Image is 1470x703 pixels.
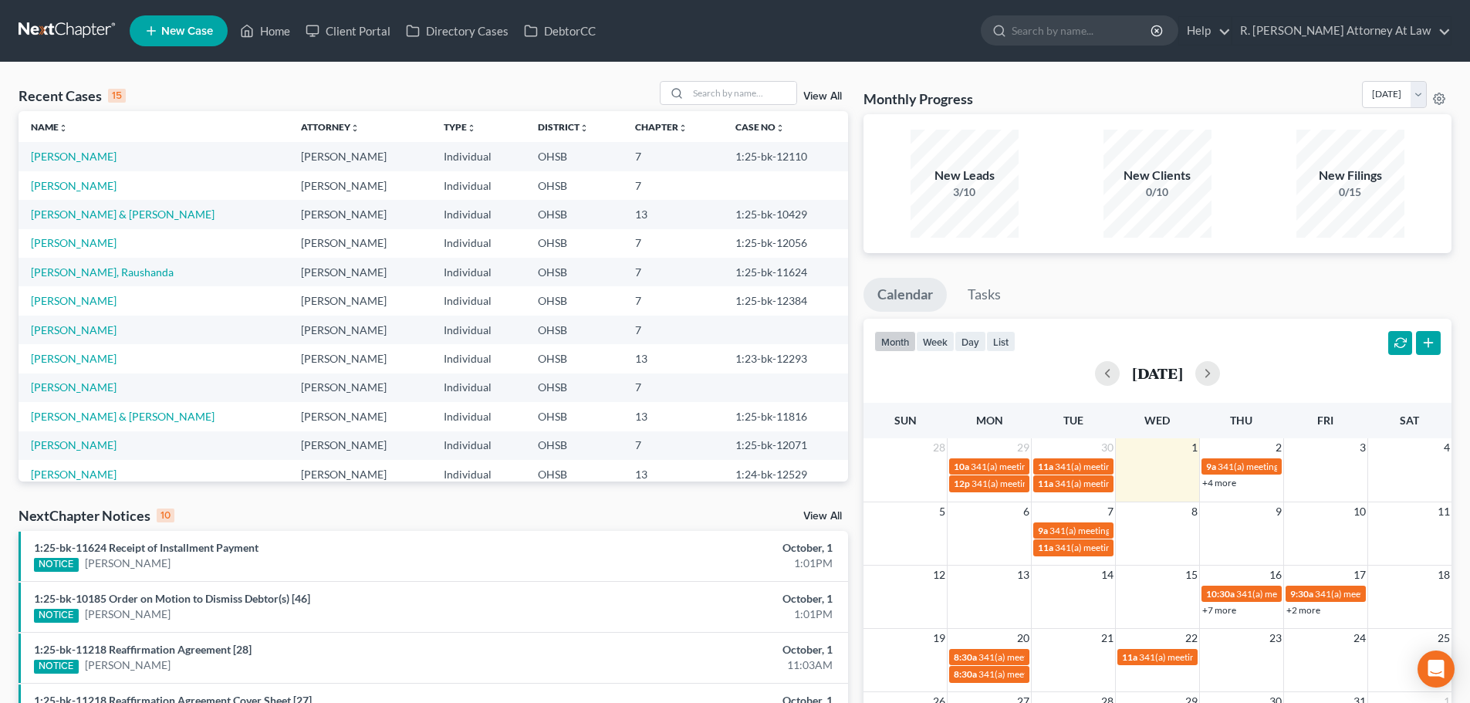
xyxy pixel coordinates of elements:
span: 341(a) meeting for [PERSON_NAME] & [PERSON_NAME] [978,668,1209,680]
td: Individual [431,402,525,431]
span: 19 [931,629,947,647]
span: 8 [1190,502,1199,521]
td: 7 [623,316,723,344]
div: NextChapter Notices [19,506,174,525]
span: 8:30a [954,668,977,680]
button: week [916,331,955,352]
a: 1:25-bk-10185 Order on Motion to Dismiss Debtor(s) [46] [34,592,310,605]
span: 21 [1100,629,1115,647]
span: 341(a) meeting for [PERSON_NAME] & [PERSON_NAME] [1055,542,1286,553]
a: Case Nounfold_more [735,121,785,133]
td: OHSB [525,229,623,258]
button: day [955,331,986,352]
td: [PERSON_NAME] [289,258,431,286]
a: Districtunfold_more [538,121,589,133]
a: 1:25-bk-11624 Receipt of Installment Payment [34,541,259,554]
div: 0/15 [1296,184,1404,200]
span: 28 [931,438,947,457]
td: 1:25-bk-10429 [723,200,848,228]
a: [PERSON_NAME] [31,468,117,481]
td: OHSB [525,316,623,344]
div: NOTICE [34,558,79,572]
a: View All [803,511,842,522]
td: 13 [623,200,723,228]
h3: Monthly Progress [863,90,973,108]
span: 10a [954,461,969,472]
a: Typeunfold_more [444,121,476,133]
span: 17 [1352,566,1367,584]
td: 1:25-bk-12056 [723,229,848,258]
span: 7 [1106,502,1115,521]
h2: [DATE] [1132,365,1183,381]
td: [PERSON_NAME] [289,431,431,460]
td: Individual [431,229,525,258]
td: Individual [431,373,525,402]
a: Home [232,17,298,45]
span: 341(a) meeting for [PERSON_NAME] [1236,588,1385,600]
a: Attorneyunfold_more [301,121,360,133]
i: unfold_more [678,123,688,133]
a: View All [803,91,842,102]
span: 18 [1436,566,1451,584]
a: [PERSON_NAME] [85,556,171,571]
td: [PERSON_NAME] [289,142,431,171]
span: 9a [1038,525,1048,536]
td: Individual [431,258,525,286]
a: Help [1179,17,1231,45]
span: Sat [1400,414,1419,427]
span: 1 [1190,438,1199,457]
a: [PERSON_NAME] [85,607,171,622]
a: Calendar [863,278,947,312]
a: +7 more [1202,604,1236,616]
a: [PERSON_NAME], Raushanda [31,265,174,279]
span: 341(a) meeting for [PERSON_NAME] [1139,651,1288,663]
td: [PERSON_NAME] [289,373,431,402]
span: 341(a) meeting for [PERSON_NAME] [972,478,1120,489]
td: OHSB [525,200,623,228]
div: 0/10 [1103,184,1211,200]
span: 341(a) meeting for [PERSON_NAME] [978,651,1127,663]
td: OHSB [525,460,623,488]
a: [PERSON_NAME] [31,179,117,192]
span: New Case [161,25,213,37]
a: [PERSON_NAME] & [PERSON_NAME] [31,208,215,221]
a: +4 more [1202,477,1236,488]
span: 9 [1274,502,1283,521]
td: 1:25-bk-11816 [723,402,848,431]
span: 11a [1038,478,1053,489]
span: 9:30a [1290,588,1313,600]
i: unfold_more [59,123,68,133]
td: OHSB [525,344,623,373]
td: OHSB [525,258,623,286]
i: unfold_more [350,123,360,133]
div: NOTICE [34,660,79,674]
span: 341(a) meeting for [PERSON_NAME] & [PERSON_NAME] [971,461,1201,472]
span: Fri [1317,414,1333,427]
td: 13 [623,460,723,488]
td: 1:23-bk-12293 [723,344,848,373]
span: 11 [1436,502,1451,521]
td: 1:24-bk-12529 [723,460,848,488]
td: Individual [431,286,525,315]
td: OHSB [525,373,623,402]
td: 1:25-bk-11624 [723,258,848,286]
span: 2 [1274,438,1283,457]
div: October, 1 [576,591,833,607]
div: New Clients [1103,167,1211,184]
td: 7 [623,142,723,171]
span: 12 [931,566,947,584]
span: 8:30a [954,651,977,663]
span: 5 [938,502,947,521]
td: Individual [431,200,525,228]
div: NOTICE [34,609,79,623]
div: 3/10 [911,184,1019,200]
td: [PERSON_NAME] [289,286,431,315]
span: Mon [976,414,1003,427]
span: 6 [1022,502,1031,521]
td: Individual [431,316,525,344]
span: 14 [1100,566,1115,584]
span: 22 [1184,629,1199,647]
span: 30 [1100,438,1115,457]
td: [PERSON_NAME] [289,344,431,373]
div: 11:03AM [576,657,833,673]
